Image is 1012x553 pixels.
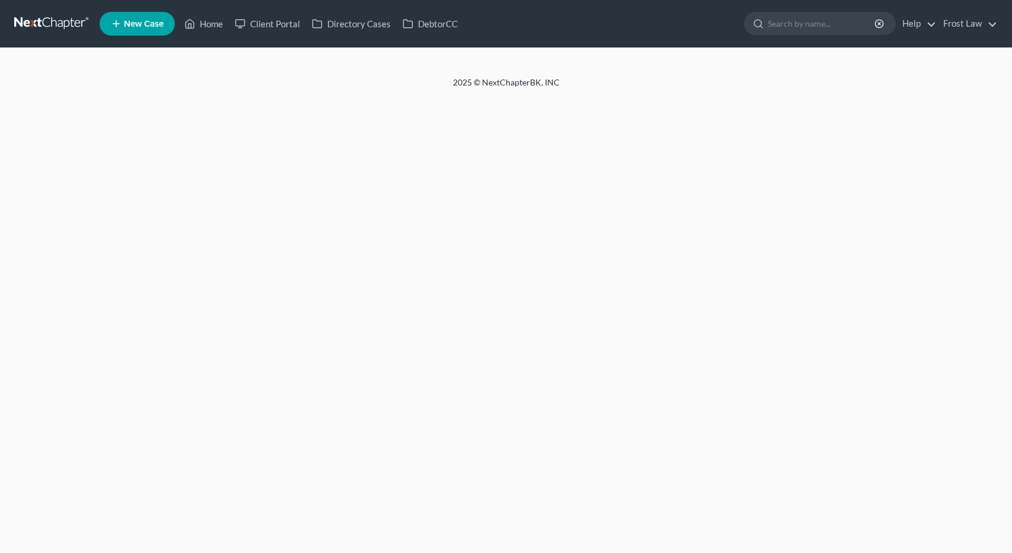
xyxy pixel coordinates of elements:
a: Frost Law [937,13,997,34]
a: Home [178,13,229,34]
a: Client Portal [229,13,306,34]
span: New Case [124,20,164,28]
input: Search by name... [768,12,876,34]
div: 2025 © NextChapterBK, INC [168,77,844,98]
a: Directory Cases [306,13,397,34]
a: DebtorCC [397,13,464,34]
a: Help [896,13,936,34]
